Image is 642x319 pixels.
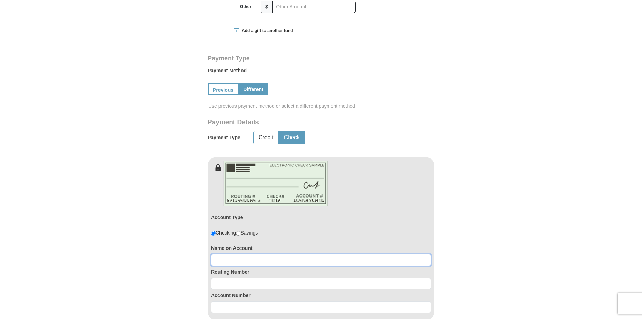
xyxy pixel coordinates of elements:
[211,229,258,236] div: Checking Savings
[211,268,431,275] label: Routing Number
[223,161,328,206] img: check-en.png
[208,103,435,110] span: Use previous payment method or select a different payment method.
[254,131,278,144] button: Credit
[208,118,386,126] h3: Payment Details
[211,292,431,299] label: Account Number
[211,214,243,221] label: Account Type
[208,83,239,95] a: Previous
[261,1,273,13] span: $
[208,55,434,61] h4: Payment Type
[208,135,240,141] h5: Payment Type
[237,1,255,12] span: Other
[272,1,356,13] input: Other Amount
[208,67,434,77] label: Payment Method
[279,131,305,144] button: Check
[239,83,268,95] a: Different
[211,245,431,252] label: Name on Account
[239,28,293,34] span: Add a gift to another fund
